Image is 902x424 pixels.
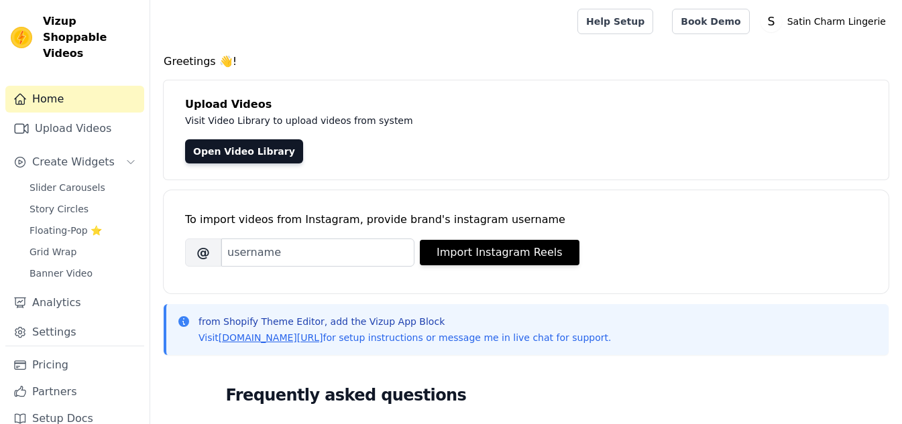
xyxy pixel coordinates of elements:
a: Home [5,86,144,113]
a: Slider Carousels [21,178,144,197]
a: Open Video Library [185,139,303,163]
span: Create Widgets [32,154,115,170]
p: Visit for setup instructions or message me in live chat for support. [199,331,611,344]
a: Floating-Pop ⭐ [21,221,144,240]
img: Vizup [11,27,32,48]
button: Create Widgets [5,149,144,175]
span: @ [185,238,221,267]
span: Grid Wrap [30,245,76,259]
input: username [221,238,414,267]
a: Upload Videos [5,115,144,142]
a: Story Circles [21,200,144,218]
h4: Greetings 👋! [164,54,889,70]
h2: Frequently asked questions [226,382,827,409]
h4: Upload Videos [185,96,867,113]
span: Vizup Shoppable Videos [43,13,139,62]
p: Satin Charm Lingerie [782,9,891,33]
a: Partners [5,378,144,405]
a: Help Setup [577,9,653,34]
p: from Shopify Theme Editor, add the Vizup App Block [199,315,611,328]
a: Book Demo [672,9,749,34]
a: Analytics [5,289,144,316]
text: S [767,15,775,28]
a: Settings [5,319,144,346]
span: Banner Video [30,267,93,280]
button: Import Instagram Reels [420,240,579,265]
span: Story Circles [30,202,89,216]
div: To import videos from Instagram, provide brand's instagram username [185,212,867,228]
a: Pricing [5,352,144,378]
a: Banner Video [21,264,144,283]
button: S Satin Charm Lingerie [760,9,891,33]
p: Visit Video Library to upload videos from system [185,113,786,129]
span: Slider Carousels [30,181,105,194]
a: [DOMAIN_NAME][URL] [219,332,323,343]
a: Grid Wrap [21,242,144,261]
span: Floating-Pop ⭐ [30,224,102,237]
